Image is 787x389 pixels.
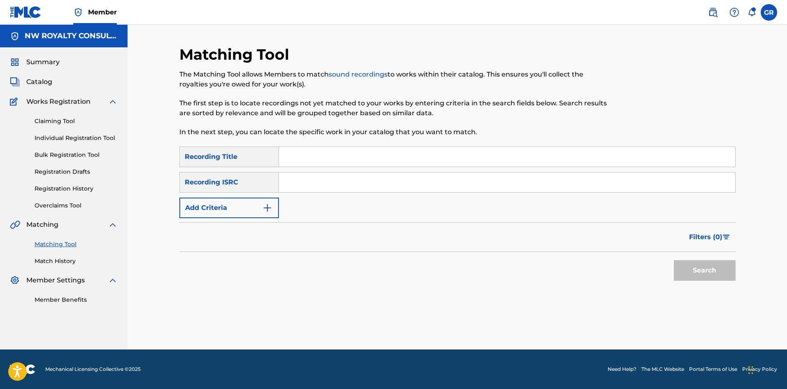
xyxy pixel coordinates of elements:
span: Mechanical Licensing Collective © 2025 [45,366,141,373]
h5: NW ROYALTY CONSULTING, LLC. [25,31,118,41]
img: 9d2ae6d4665cec9f34b9.svg [262,203,272,213]
a: Matching Tool [35,240,118,249]
img: Accounts [10,31,20,41]
a: Individual Registration Tool [35,134,118,142]
img: expand [108,97,118,107]
a: Privacy Policy [742,366,777,373]
div: User Menu [761,4,777,21]
img: filter [723,235,730,240]
div: Help [726,4,743,21]
p: In the next step, you can locate the specific work in your catalog that you want to match. [179,127,608,137]
img: expand [108,275,118,285]
h2: Matching Tool [179,45,293,64]
a: Match History [35,257,118,266]
span: Works Registration [26,97,91,107]
a: Registration Drafts [35,168,118,176]
a: Claiming Tool [35,117,118,126]
a: CatalogCatalog [10,77,52,87]
img: Matching [10,220,20,230]
span: Member [88,7,117,17]
a: Registration History [35,184,118,193]
img: Member Settings [10,275,20,285]
a: Public Search [705,4,721,21]
iframe: Chat Widget [746,349,787,389]
span: Summary [26,57,60,67]
img: search [708,7,718,17]
img: expand [108,220,118,230]
button: Filters (0) [684,227,736,247]
span: Filters ( 0 ) [689,232,722,242]
a: Bulk Registration Tool [35,151,118,159]
img: logo [10,364,35,374]
img: MLC Logo [10,6,42,18]
span: Member Settings [26,275,85,285]
a: sound recordings [329,70,388,78]
div: Notifications [748,8,756,16]
img: Catalog [10,77,20,87]
form: Search Form [179,147,736,285]
span: Matching [26,220,58,230]
iframe: Resource Center [764,258,787,324]
a: The MLC Website [641,366,684,373]
img: Summary [10,57,20,67]
button: Add Criteria [179,198,279,218]
span: Catalog [26,77,52,87]
a: Need Help? [608,366,636,373]
a: Portal Terms of Use [689,366,737,373]
img: Top Rightsholder [73,7,83,17]
p: The Matching Tool allows Members to match to works within their catalog. This ensures you'll coll... [179,70,608,89]
a: Member Benefits [35,296,118,304]
a: SummarySummary [10,57,60,67]
img: Works Registration [10,97,21,107]
div: Drag [748,358,753,382]
p: The first step is to locate recordings not yet matched to your works by entering criteria in the ... [179,98,608,118]
img: help [729,7,739,17]
a: Overclaims Tool [35,201,118,210]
